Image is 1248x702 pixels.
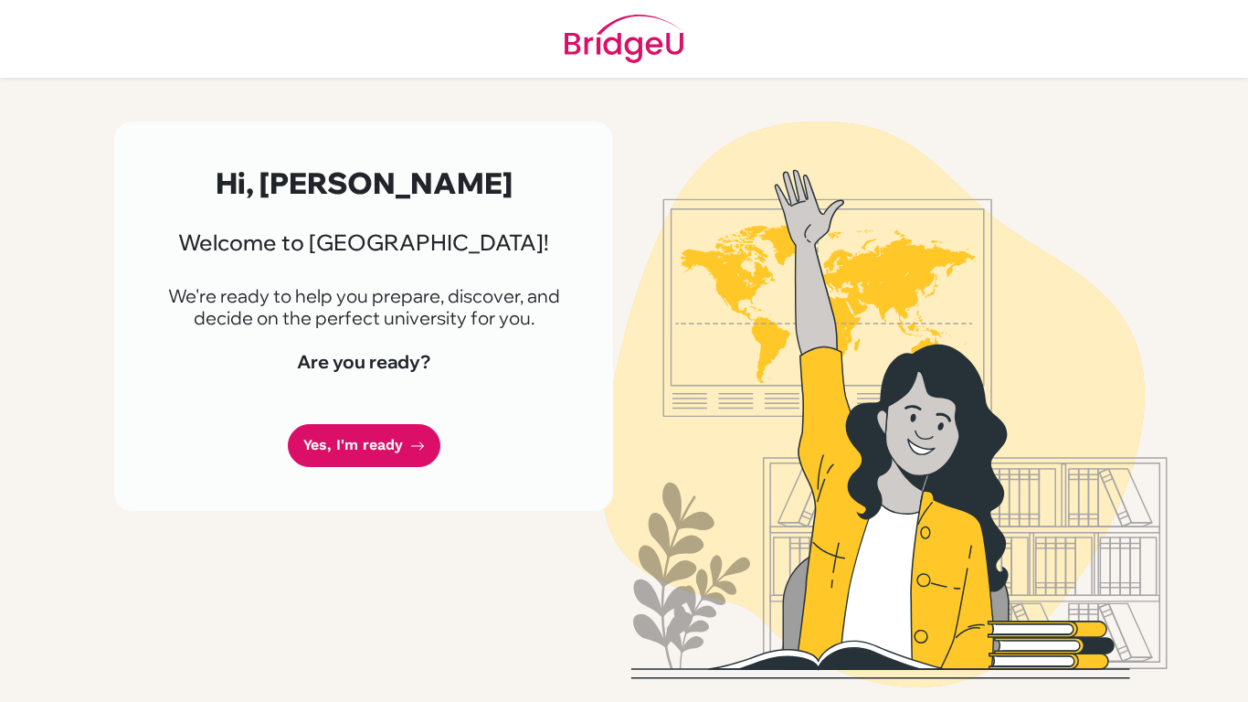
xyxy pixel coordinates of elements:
[158,229,569,256] h3: Welcome to [GEOGRAPHIC_DATA]!
[158,285,569,329] p: We're ready to help you prepare, discover, and decide on the perfect university for you.
[158,351,569,373] h4: Are you ready?
[288,424,440,467] a: Yes, I'm ready
[158,165,569,200] h2: Hi, [PERSON_NAME]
